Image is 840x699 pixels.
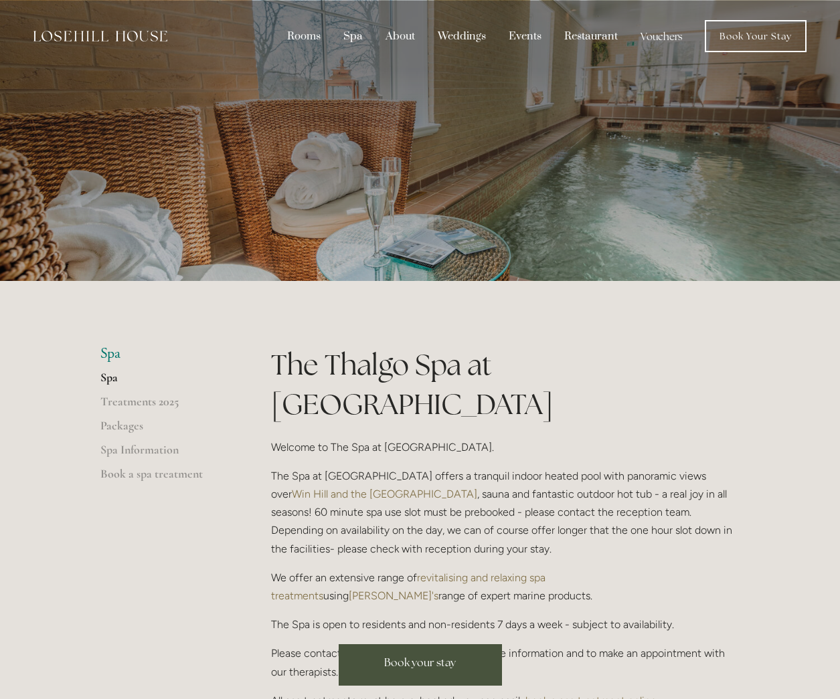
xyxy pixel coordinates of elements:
[271,438,740,456] p: Welcome to The Spa at [GEOGRAPHIC_DATA].
[339,644,502,686] a: Book your stay
[100,370,228,394] a: Spa
[100,418,228,442] a: Packages
[271,615,740,633] p: The Spa is open to residents and non-residents 7 days a week - subject to availability.
[554,23,628,49] div: Restaurant
[271,345,740,424] h1: The Thalgo Spa at [GEOGRAPHIC_DATA]
[33,31,167,41] img: Losehill House
[292,488,477,500] a: Win Hill and the [GEOGRAPHIC_DATA]
[100,466,228,490] a: Book a spa treatment
[375,23,425,49] div: About
[100,394,228,418] a: Treatments 2025
[428,23,496,49] div: Weddings
[333,23,373,49] div: Spa
[499,23,552,49] div: Events
[705,20,807,52] a: Book Your Stay
[349,589,438,602] a: [PERSON_NAME]'s
[631,23,693,49] a: Vouchers
[277,23,331,49] div: Rooms
[271,467,740,558] p: The Spa at [GEOGRAPHIC_DATA] offers a tranquil indoor heated pool with panoramic views over , sau...
[100,345,228,363] li: Spa
[100,442,228,466] a: Spa Information
[271,569,740,605] p: We offer an extensive range of using range of expert marine products.
[384,656,456,670] span: Book your stay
